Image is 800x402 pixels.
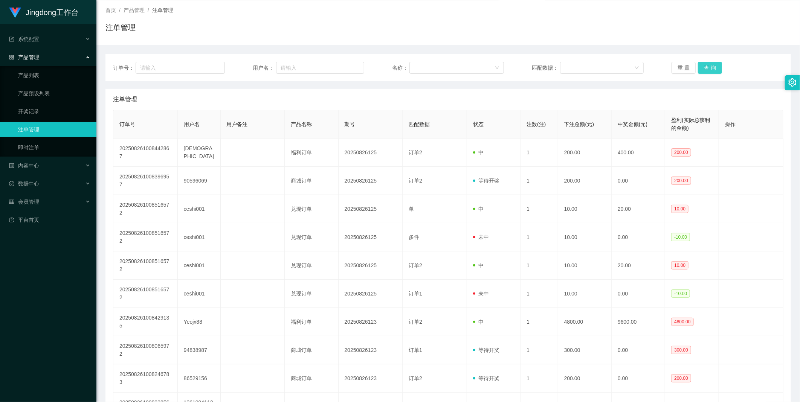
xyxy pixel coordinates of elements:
td: 10.00 [558,195,612,223]
a: 产品预设列表 [18,86,90,101]
span: 订单2 [409,149,422,155]
i: 图标: appstore-o [9,55,14,60]
span: 10.00 [671,261,689,270]
td: 202508261008396957 [113,167,178,195]
td: 0.00 [612,167,665,195]
i: 图标: form [9,37,14,42]
td: 商城订单 [285,364,338,393]
td: 20.00 [612,251,665,280]
td: 4800.00 [558,308,612,336]
span: 300.00 [671,346,691,354]
td: Yeojx88 [178,308,221,336]
td: 202508261008246783 [113,364,178,393]
i: 图标: check-circle-o [9,181,14,186]
h1: 注单管理 [105,22,136,33]
td: 兑现订单 [285,251,338,280]
span: 订单2 [409,375,422,381]
td: 1 [521,223,558,251]
td: 1 [521,167,558,195]
span: 系统配置 [9,36,39,42]
td: 20250826125 [339,280,403,308]
input: 请输入 [276,62,365,74]
td: 400.00 [612,139,665,167]
span: 中 [473,262,484,268]
span: 200.00 [671,177,691,185]
td: 福利订单 [285,139,338,167]
span: 中 [473,206,484,212]
span: 产品名称 [291,121,312,127]
span: 名称： [392,64,409,72]
span: 4800.00 [671,318,693,326]
td: ceshi001 [178,251,221,280]
td: 86529156 [178,364,221,393]
td: 20250826123 [339,308,403,336]
span: 未中 [473,291,489,297]
td: 0.00 [612,223,665,251]
span: 盈利(实际总获利的金额) [671,117,710,131]
span: 等待开奖 [473,375,499,381]
span: 下注总额(元) [564,121,594,127]
button: 查 询 [698,62,722,74]
td: 202508261008429135 [113,308,178,336]
td: 300.00 [558,336,612,364]
span: 订单2 [409,319,422,325]
td: 20250826125 [339,139,403,167]
span: 首页 [105,7,116,13]
a: 注单管理 [18,122,90,137]
td: 20250826123 [339,336,403,364]
span: 操作 [725,121,736,127]
span: 匹配数据： [532,64,560,72]
h1: Jingdong工作台 [26,0,79,24]
span: 等待开奖 [473,178,499,184]
span: 匹配数据 [409,121,430,127]
td: 商城订单 [285,167,338,195]
span: 未中 [473,234,489,240]
td: 10.00 [558,280,612,308]
td: 20250826125 [339,167,403,195]
span: 用户备注 [227,121,248,127]
span: / [148,7,149,13]
td: 200.00 [558,167,612,195]
span: 订单1 [409,291,422,297]
td: 20.00 [612,195,665,223]
span: 产品管理 [124,7,145,13]
td: [DEMOGRAPHIC_DATA] [178,139,221,167]
td: 1 [521,139,558,167]
td: 200.00 [558,364,612,393]
a: 开奖记录 [18,104,90,119]
span: 中奖金额(元) [618,121,647,127]
span: 订单2 [409,262,422,268]
button: 重 置 [672,62,696,74]
span: 订单2 [409,178,422,184]
a: 图标: dashboard平台首页 [9,212,90,227]
td: 20250826123 [339,364,403,393]
td: 10.00 [558,251,612,280]
span: 期号 [345,121,355,127]
td: 20250826125 [339,223,403,251]
td: 0.00 [612,364,665,393]
td: 200.00 [558,139,612,167]
span: 10.00 [671,205,689,213]
td: 94838987 [178,336,221,364]
i: 图标: setting [788,78,797,87]
span: 等待开奖 [473,347,499,353]
span: 中 [473,149,484,155]
td: 0.00 [612,280,665,308]
td: 1 [521,280,558,308]
a: 即时注单 [18,140,90,155]
input: 请输入 [136,62,225,74]
td: 202508261008516572 [113,223,178,251]
span: 中 [473,319,484,325]
span: -10.00 [671,289,690,298]
td: 20250826125 [339,195,403,223]
span: 注单管理 [152,7,173,13]
td: 9600.00 [612,308,665,336]
i: 图标: profile [9,163,14,168]
td: 202508261008516572 [113,251,178,280]
td: 202508261008516572 [113,195,178,223]
td: ceshi001 [178,280,221,308]
td: 商城订单 [285,336,338,364]
span: 用户名 [184,121,200,127]
span: / [119,7,121,13]
td: 兑现订单 [285,223,338,251]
